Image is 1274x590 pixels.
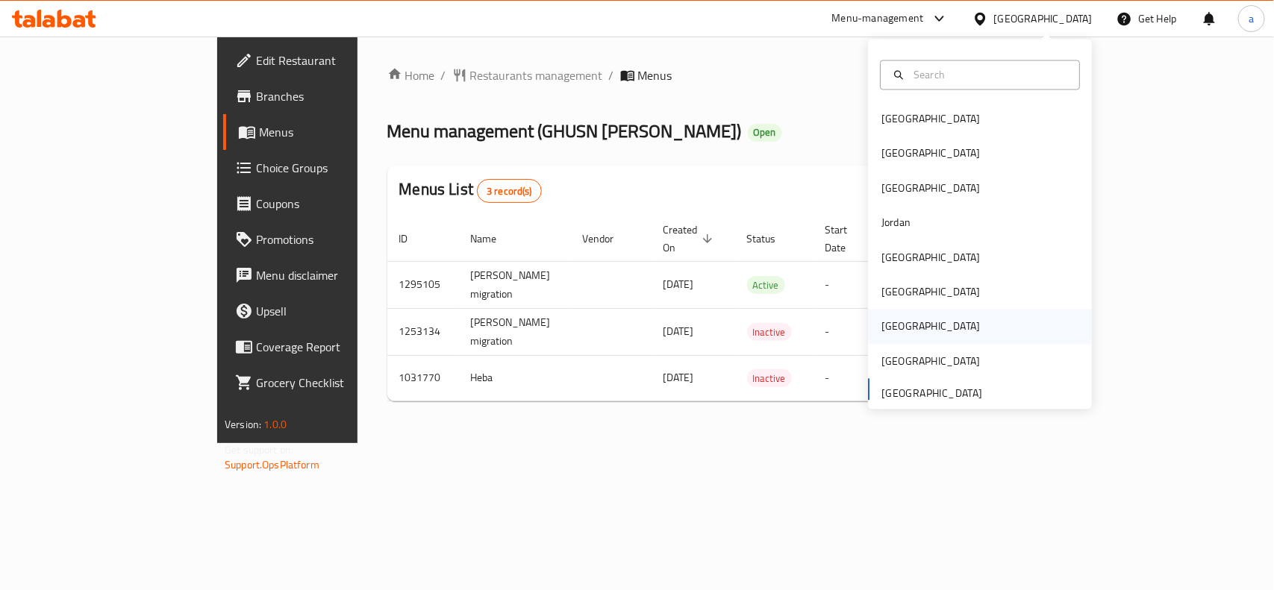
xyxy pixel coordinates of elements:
[256,302,418,320] span: Upsell
[459,308,571,355] td: [PERSON_NAME] migration
[399,230,428,248] span: ID
[747,277,785,294] span: Active
[747,324,792,341] span: Inactive
[223,222,430,257] a: Promotions
[881,318,980,335] div: [GEOGRAPHIC_DATA]
[663,221,717,257] span: Created On
[223,78,430,114] a: Branches
[814,308,885,355] td: -
[387,216,1129,401] table: enhanced table
[471,230,516,248] span: Name
[609,66,614,84] li: /
[478,184,541,198] span: 3 record(s)
[223,329,430,365] a: Coverage Report
[881,284,980,301] div: [GEOGRAPHIC_DATA]
[477,179,542,203] div: Total records count
[814,355,885,401] td: -
[1249,10,1254,27] span: a
[452,66,603,84] a: Restaurants management
[747,230,796,248] span: Status
[259,123,418,141] span: Menus
[387,66,1027,84] nav: breadcrumb
[223,43,430,78] a: Edit Restaurant
[663,274,694,294] span: [DATE]
[583,230,634,248] span: Vendor
[663,368,694,387] span: [DATE]
[256,51,418,69] span: Edit Restaurant
[225,455,319,474] a: Support.OpsPlatform
[223,114,430,150] a: Menus
[748,124,782,142] div: Open
[747,276,785,294] div: Active
[256,374,418,392] span: Grocery Checklist
[387,114,742,148] span: Menu management ( GHUSN [PERSON_NAME] )
[747,369,792,387] div: Inactive
[748,126,782,139] span: Open
[256,338,418,356] span: Coverage Report
[663,321,694,341] span: [DATE]
[225,415,261,434] span: Version:
[881,215,911,231] div: Jordan
[881,249,980,266] div: [GEOGRAPHIC_DATA]
[223,186,430,222] a: Coupons
[223,257,430,293] a: Menu disclaimer
[747,370,792,387] span: Inactive
[256,87,418,105] span: Branches
[459,355,571,401] td: Heba
[223,293,430,329] a: Upsell
[256,266,418,284] span: Menu disclaimer
[223,150,430,186] a: Choice Groups
[256,159,418,177] span: Choice Groups
[459,261,571,308] td: [PERSON_NAME] migration
[256,195,418,213] span: Coupons
[747,323,792,341] div: Inactive
[908,66,1070,83] input: Search
[638,66,672,84] span: Menus
[994,10,1093,27] div: [GEOGRAPHIC_DATA]
[832,10,924,28] div: Menu-management
[825,221,867,257] span: Start Date
[223,365,430,401] a: Grocery Checklist
[881,180,980,196] div: [GEOGRAPHIC_DATA]
[881,353,980,369] div: [GEOGRAPHIC_DATA]
[881,111,980,128] div: [GEOGRAPHIC_DATA]
[881,145,980,162] div: [GEOGRAPHIC_DATA]
[225,440,293,459] span: Get support on:
[814,261,885,308] td: -
[441,66,446,84] li: /
[399,178,542,203] h2: Menus List
[470,66,603,84] span: Restaurants management
[256,230,418,248] span: Promotions
[263,415,287,434] span: 1.0.0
